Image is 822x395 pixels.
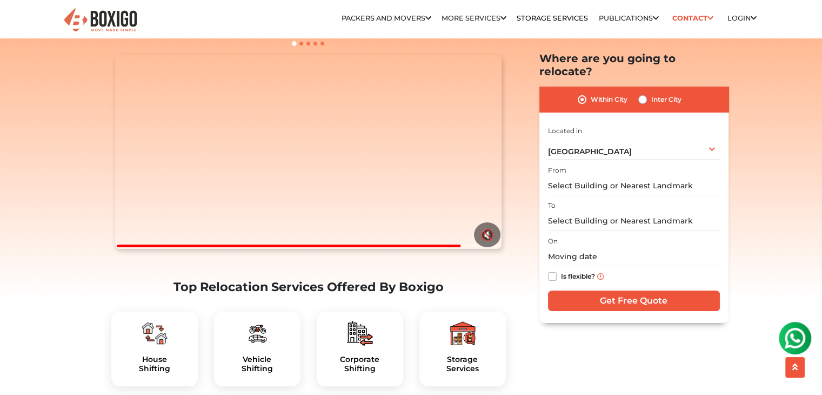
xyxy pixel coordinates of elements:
[325,355,395,373] h5: Corporate Shifting
[223,355,292,373] h5: Vehicle Shifting
[142,320,168,346] img: boxigo_packers_and_movers_plan
[539,52,729,78] h2: Where are you going to relocate?
[120,355,189,373] h5: House Shifting
[244,320,270,346] img: boxigo_packers_and_movers_plan
[785,357,805,378] button: scroll up
[11,11,32,32] img: whatsapp-icon.svg
[347,320,373,346] img: boxigo_packers_and_movers_plan
[325,355,395,373] a: CorporateShifting
[548,201,556,210] label: To
[120,355,189,373] a: HouseShifting
[599,14,659,22] a: Publications
[651,93,681,106] label: Inter City
[548,212,720,231] input: Select Building or Nearest Landmark
[223,355,292,373] a: VehicleShifting
[517,14,588,22] a: Storage Services
[428,355,497,373] a: StorageServices
[669,10,717,27] a: Contact
[548,236,558,246] label: On
[111,280,506,294] h2: Top Relocation Services Offered By Boxigo
[548,176,720,195] input: Select Building or Nearest Landmark
[561,270,595,281] label: Is flexible?
[597,273,604,280] img: info
[548,147,632,156] span: [GEOGRAPHIC_DATA]
[727,14,757,22] a: Login
[115,55,502,249] video: Your browser does not support the video tag.
[591,93,627,106] label: Within City
[548,247,720,266] input: Moving date
[450,320,476,346] img: boxigo_packers_and_movers_plan
[548,126,582,136] label: Located in
[474,222,500,247] button: 🔇
[342,14,431,22] a: Packers and Movers
[63,7,138,34] img: Boxigo
[548,166,566,175] label: From
[548,291,720,311] input: Get Free Quote
[428,355,497,373] h5: Storage Services
[442,14,506,22] a: More services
